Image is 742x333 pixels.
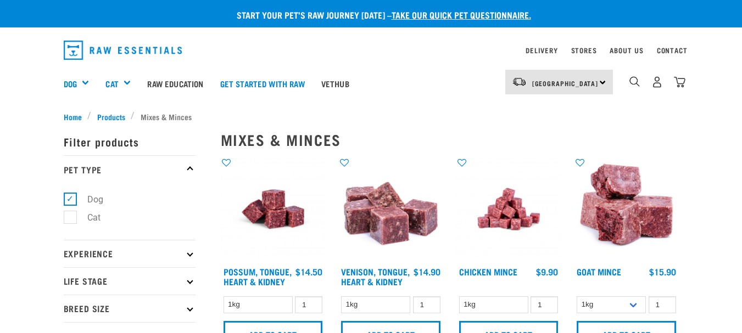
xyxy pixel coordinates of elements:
div: $9.90 [536,267,558,276]
a: Raw Education [139,61,211,105]
input: 1 [413,296,440,313]
p: Pet Type [64,155,196,183]
span: Home [64,111,82,122]
p: Life Stage [64,267,196,295]
p: Breed Size [64,295,196,322]
nav: dropdown navigation [55,36,688,64]
img: home-icon@2x.png [674,76,685,88]
span: Products [97,111,125,122]
div: $14.50 [295,267,322,276]
a: About Us [610,48,643,52]
a: Stores [571,48,597,52]
a: Dog [64,77,77,90]
a: Home [64,111,88,122]
label: Dog [70,193,108,206]
input: 1 [531,296,558,313]
a: Chicken Mince [459,269,517,274]
a: take our quick pet questionnaire. [392,12,531,17]
img: home-icon-1@2x.png [629,76,640,87]
img: Chicken M Ince 1613 [456,157,561,262]
label: Cat [70,211,105,224]
input: 1 [649,296,676,313]
h2: Mixes & Minces [221,131,679,148]
img: Possum Tongue Heart Kidney 1682 [221,157,326,262]
p: Filter products [64,128,196,155]
a: Get started with Raw [212,61,313,105]
a: Cat [105,77,118,90]
img: Pile Of Cubed Venison Tongue Mix For Pets [338,157,443,262]
input: 1 [295,296,322,313]
nav: breadcrumbs [64,111,679,122]
img: Raw Essentials Logo [64,41,182,60]
a: Possum, Tongue, Heart & Kidney [224,269,292,284]
span: [GEOGRAPHIC_DATA] [532,81,599,85]
img: van-moving.png [512,77,527,87]
div: $14.90 [414,267,440,276]
a: Goat Mince [577,269,621,274]
a: Products [91,111,131,122]
a: Vethub [313,61,358,105]
a: Contact [657,48,688,52]
a: Delivery [526,48,557,52]
img: user.png [651,76,663,88]
a: Venison, Tongue, Heart & Kidney [341,269,410,284]
p: Experience [64,240,196,267]
div: $15.90 [649,267,676,276]
img: 1077 Wild Goat Mince 01 [574,157,679,262]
